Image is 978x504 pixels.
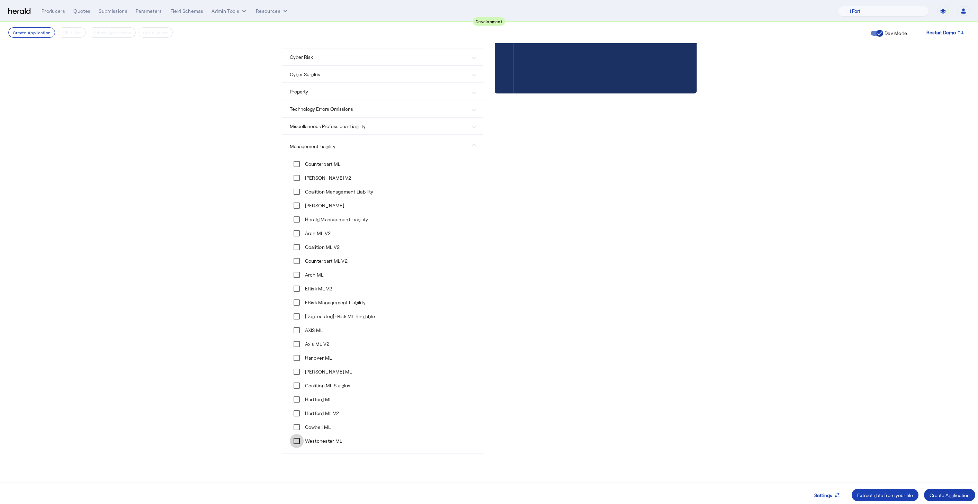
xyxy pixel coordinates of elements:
[281,66,484,82] mat-expansion-panel-header: Cyber Surplus
[304,188,374,195] label: Coalition Management Liability
[304,354,332,361] label: Hanover ML
[304,174,351,181] label: [PERSON_NAME] V2
[281,83,484,100] mat-expansion-panel-header: Property
[304,161,341,168] label: Counterpart ML
[473,17,505,26] div: Development
[170,8,204,15] div: Field Schemas
[138,27,173,38] button: Get A Quote
[304,327,323,334] label: AXIS ML
[304,410,339,417] label: Hartford ML V2
[281,135,484,157] mat-expansion-panel-header: Management Liability
[281,100,484,117] mat-expansion-panel-header: Technology Errors Omissions
[8,8,30,15] img: Herald Logo
[304,216,368,223] label: Herald Management Liability
[814,492,832,499] span: Settings
[304,368,352,375] label: [PERSON_NAME] ML
[921,26,970,39] button: Restart Demo
[304,341,330,348] label: Axis ML V2
[924,489,975,501] button: Create Application
[930,492,970,499] div: Create Application
[304,313,375,320] label: [Deprecated]ERisk ML Bindable
[290,105,467,112] mat-panel-title: Technology Errors Omissions
[304,230,331,237] label: Arch ML V2
[256,8,289,15] button: Resources dropdown menu
[73,8,90,15] div: Quotes
[281,157,484,453] div: Management Liability
[304,285,332,292] label: ERisk ML V2
[304,299,366,306] label: ERisk Management Liability
[304,258,348,264] label: Counterpart ML V2
[290,53,467,61] mat-panel-title: Cyber Risk
[290,71,467,78] mat-panel-title: Cyber Surplus
[852,489,918,501] button: Extract data from your file
[42,8,65,15] div: Producers
[304,424,331,431] label: Cowbell ML
[136,8,162,15] div: Parameters
[89,27,136,38] button: Submit Application
[809,489,846,501] button: Settings
[290,88,467,95] mat-panel-title: Property
[883,30,907,37] label: Dev Mode
[304,396,332,403] label: Hartford ML
[290,123,467,130] mat-panel-title: Miscellaneous Professional Liability
[926,28,956,37] span: Restart Demo
[281,118,484,134] mat-expansion-panel-header: Miscellaneous Professional Liability
[58,27,86,38] button: Fill it Out
[8,27,55,38] button: Create Application
[304,382,351,389] label: Coalition ML Surplus
[857,492,913,499] div: Extract data from your file
[281,48,484,65] mat-expansion-panel-header: Cyber Risk
[290,143,467,150] mat-panel-title: Management Liability
[304,202,344,209] label: [PERSON_NAME]
[212,8,248,15] button: internal dropdown menu
[304,244,340,251] label: Coalition ML V2
[99,8,127,15] div: Submissions
[304,271,324,278] label: Arch ML
[304,438,342,444] label: Westchester ML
